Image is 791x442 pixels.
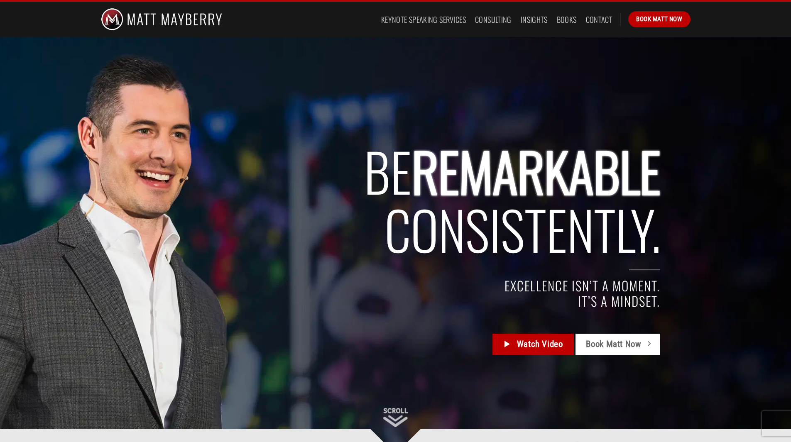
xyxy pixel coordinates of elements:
[492,334,573,355] a: Watch Video
[586,12,613,27] a: Contact
[628,11,690,27] a: Book Matt Now
[586,337,641,351] span: Book Matt Now
[383,408,408,427] img: Scroll Down
[636,14,682,24] span: Book Matt Now
[167,142,661,259] h2: BE
[167,278,661,293] h4: EXCELLENCE ISN’T A MOMENT.
[475,12,512,27] a: Consulting
[517,337,563,351] span: Watch Video
[101,2,223,37] img: Matt Mayberry
[411,132,660,210] span: REMARKABLE
[167,293,661,309] h4: IT’S A MINDSET.
[575,334,660,355] a: Book Matt Now
[557,12,577,27] a: Books
[521,12,548,27] a: Insights
[381,12,466,27] a: Keynote Speaking Services
[384,190,660,268] span: Consistently.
